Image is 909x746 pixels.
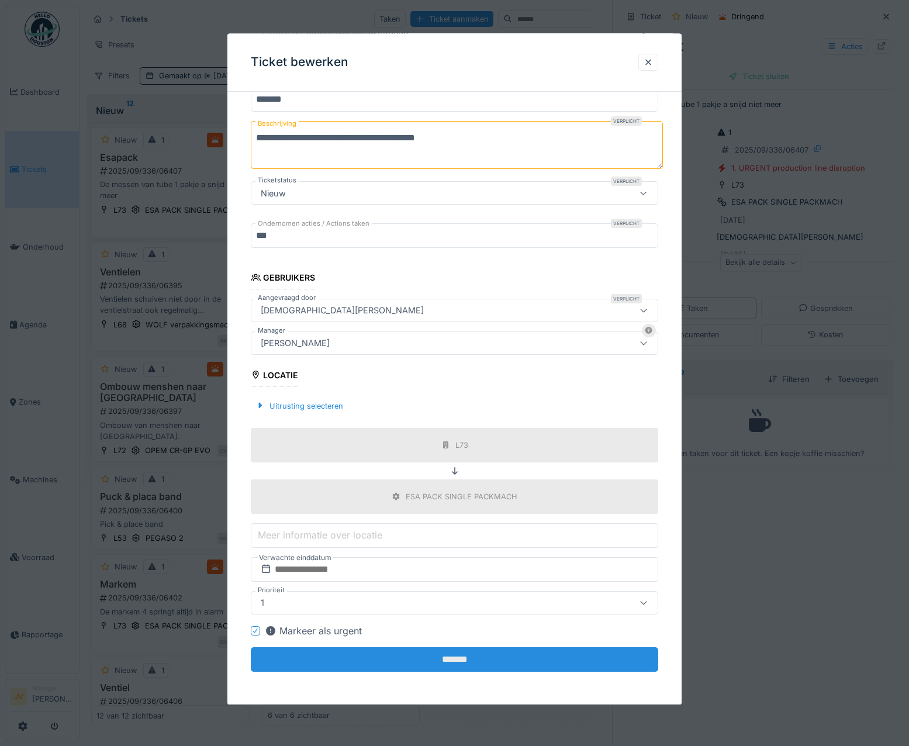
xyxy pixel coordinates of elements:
[251,367,299,386] div: Locatie
[258,551,333,564] label: Verwachte einddatum
[255,219,372,229] label: Ondernomen acties / Actions taken
[255,176,299,186] label: Ticketstatus
[255,585,287,595] label: Prioriteit
[611,219,642,229] div: Verplicht
[251,270,316,289] div: Gebruikers
[255,529,385,543] label: Meer informatie over locatie
[251,55,348,70] h3: Ticket bewerken
[611,177,642,186] div: Verplicht
[255,326,288,336] label: Manager
[611,294,642,303] div: Verplicht
[256,187,291,200] div: Nieuw
[265,624,362,638] div: Markeer als urgent
[255,83,274,93] label: Titel
[611,117,642,126] div: Verplicht
[406,491,517,502] div: ESA PACK SINGLE PACKMACH
[256,596,269,609] div: 1
[455,440,468,451] div: L73
[256,304,428,317] div: [DEMOGRAPHIC_DATA][PERSON_NAME]
[256,337,334,350] div: [PERSON_NAME]
[255,293,318,303] label: Aangevraagd door
[255,117,299,132] label: Beschrijving
[251,398,348,414] div: Uitrusting selecteren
